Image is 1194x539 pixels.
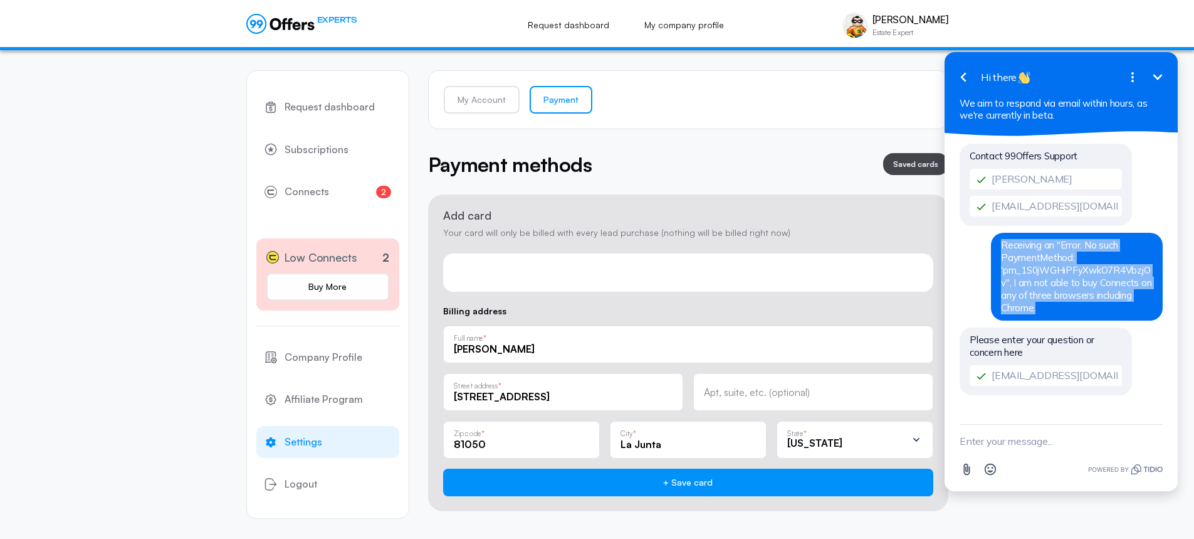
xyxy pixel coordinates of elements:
[285,476,317,493] span: Logout
[928,9,1194,508] iframe: Tidio Chat
[530,86,592,114] a: Payment
[443,469,933,496] button: + Save card
[443,227,933,238] p: Your card will only be billed with every lead purchase (nothing will be billed right now)
[285,142,348,158] span: Subscriptions
[285,392,363,408] span: Affiliate Program
[872,14,948,26] p: [PERSON_NAME]
[285,350,362,366] span: Company Profile
[631,11,738,39] a: My company profile
[285,184,329,200] span: Connects
[444,86,520,114] a: My Account
[454,430,481,437] p: Zip code
[285,434,322,451] span: Settings
[428,149,592,179] h5: Payment methods
[454,267,923,278] iframe: Secure card payment input frame
[883,153,948,175] button: Saved cards
[621,430,633,437] p: City
[443,307,933,316] p: Billing address
[317,14,357,26] span: EXPERTS
[246,14,357,34] a: EXPERTS
[382,249,389,266] p: 2
[256,468,399,501] button: Logout
[514,11,623,39] a: Request dashboard
[256,341,399,374] a: Company Profile
[256,176,399,208] a: Connects2
[454,334,483,341] p: Full name
[256,91,399,124] a: Request dashboard
[256,383,399,416] a: Affiliate Program
[872,29,948,36] p: Estate Expert
[842,13,867,38] img: Norberto Villanueva
[787,437,842,449] span: [US_STATE]
[454,382,498,389] p: Street address
[443,210,933,222] p: Add card
[376,186,391,198] span: 2
[256,134,399,166] a: Subscriptions
[787,430,804,437] p: State
[284,248,357,267] span: Low Connects
[256,426,399,459] a: Settings
[285,99,375,115] span: Request dashboard
[266,273,389,301] a: Buy More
